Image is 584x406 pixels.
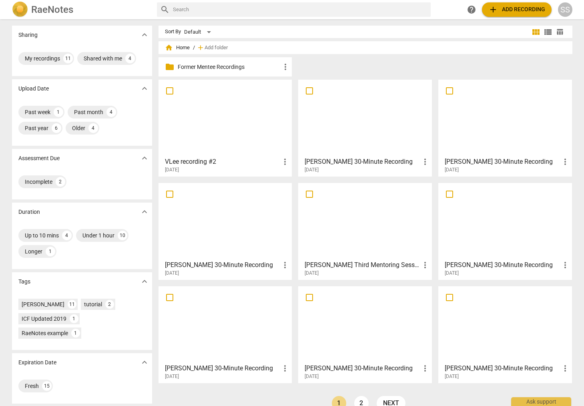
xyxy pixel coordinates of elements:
p: Expiration Date [18,358,56,367]
span: home [165,44,173,52]
div: 11 [63,54,73,63]
a: [PERSON_NAME] 30-Minute Recording[DATE] [301,82,429,173]
h3: Jenay Karlson 30-Minute Recording [305,364,420,373]
span: [DATE] [445,373,459,380]
span: [DATE] [445,270,459,277]
div: 4 [106,107,116,117]
h3: Gilles Rautureau 30-Minute Recording [445,157,560,167]
div: 15 [42,381,52,391]
span: table_chart [556,28,564,36]
a: [PERSON_NAME] Third Mentoring Session Transcript[DATE] [301,186,429,276]
div: Default [184,26,214,38]
button: Upload [482,2,552,17]
div: 4 [125,54,135,63]
span: expand_more [140,207,149,217]
div: 2 [56,177,65,187]
span: expand_more [140,153,149,163]
span: more_vert [560,364,570,373]
span: search [160,5,170,14]
div: [PERSON_NAME] [22,300,64,308]
div: Longer [25,247,42,255]
span: expand_more [140,277,149,286]
span: [DATE] [305,373,319,380]
div: 10 [118,231,127,240]
span: expand_more [140,84,149,93]
h3: Monika Smyczek 30-Minute Recording [165,364,281,373]
span: add [197,44,205,52]
span: view_list [543,27,553,37]
a: [PERSON_NAME] 30-Minute Recording[DATE] [441,82,569,173]
span: more_vert [280,364,290,373]
span: Add recording [488,5,545,14]
span: more_vert [560,260,570,270]
div: Fresh [25,382,39,390]
p: Duration [18,208,40,216]
span: [DATE] [445,167,459,173]
a: [PERSON_NAME] 30-Minute Recording[DATE] [441,289,569,380]
a: [PERSON_NAME] 30-Minute Recording[DATE] [161,289,289,380]
div: 1 [46,247,55,256]
a: [PERSON_NAME] 30-Minute Recording[DATE] [161,186,289,276]
div: 2 [105,300,114,309]
div: Past year [25,124,48,132]
input: Search [173,3,427,16]
div: Shared with me [84,54,122,62]
span: Home [165,44,190,52]
span: more_vert [420,364,430,373]
p: Sharing [18,31,38,39]
span: view_module [531,27,541,37]
div: Ask support [511,397,571,406]
p: Assessment Due [18,154,60,163]
div: Incomplete [25,178,52,186]
h3: Sarah P Third Mentoring Session Transcript [305,260,420,270]
button: Tile view [530,26,542,38]
span: more_vert [420,157,430,167]
p: Former Mentee Recordings [178,63,281,71]
span: help [467,5,476,14]
span: expand_more [140,358,149,367]
img: Logo [12,2,28,18]
h3: Jamie Elmer 30-Minute Recording [305,157,420,167]
a: VLee recording #2[DATE] [161,82,289,173]
span: more_vert [280,260,290,270]
div: RaeNotes example [22,329,68,337]
button: Show more [138,206,151,218]
h3: VLee recording #2 [165,157,281,167]
span: [DATE] [305,270,319,277]
p: Tags [18,277,30,286]
div: 4 [62,231,72,240]
div: ICF Updated 2019 [22,315,66,323]
a: [PERSON_NAME] 30-Minute Recording[DATE] [441,186,569,276]
div: 11 [68,300,76,309]
a: [PERSON_NAME] 30-Minute Recording[DATE] [301,289,429,380]
span: / [193,45,195,51]
div: Up to 10 mins [25,231,59,239]
div: tutorial [84,300,102,308]
span: [DATE] [165,373,179,380]
h3: Joel Ebsworth 30-Minute Recording [165,260,281,270]
p: Upload Date [18,84,49,93]
button: Show more [138,29,151,41]
span: more_vert [280,157,290,167]
button: SS [558,2,572,17]
span: Add folder [205,45,228,51]
span: add [488,5,498,14]
span: [DATE] [165,167,179,173]
div: 1 [71,329,80,338]
div: Sort By [165,29,181,35]
h3: Lovisa Målerin 30-Minute Recording [445,364,560,373]
div: 1 [70,314,78,323]
button: Show more [138,275,151,287]
button: Table view [554,26,566,38]
div: Under 1 hour [82,231,114,239]
div: 6 [52,123,61,133]
button: Show more [138,152,151,164]
div: Past week [25,108,50,116]
div: 4 [88,123,98,133]
span: folder [165,62,175,72]
span: more_vert [281,62,290,72]
span: expand_more [140,30,149,40]
h2: RaeNotes [31,4,73,15]
div: Older [72,124,85,132]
